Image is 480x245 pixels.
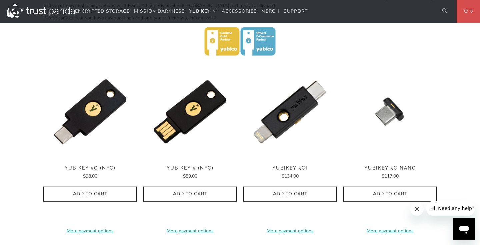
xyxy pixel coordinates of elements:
span: $117.00 [382,173,399,179]
span: YubiKey 5 (NFC) [143,165,237,171]
a: Support [284,4,308,19]
a: More payment options [243,227,337,235]
a: Encrypted Storage [75,4,130,19]
a: YubiKey 5 (NFC) - Trust Panda YubiKey 5 (NFC) - Trust Panda [143,65,237,159]
button: Add to Cart [343,187,437,202]
img: YubiKey 5 (NFC) - Trust Panda [143,65,237,159]
a: YubiKey 5C Nano $117.00 [343,165,437,180]
span: Add to Cart [50,191,130,197]
a: Mission Darkness [134,4,185,19]
span: Accessories [222,8,257,14]
button: Add to Cart [43,187,137,202]
img: YubiKey 5Ci - Trust Panda [243,65,337,159]
span: Merch [261,8,279,14]
iframe: Button to launch messaging window [453,218,475,240]
a: YubiKey 5C (NFC) $98.00 [43,165,137,180]
nav: Translation missing: en.navigation.header.main_nav [75,4,308,19]
span: Add to Cart [150,191,230,197]
a: YubiKey 5Ci - Trust Panda YubiKey 5Ci - Trust Panda [243,65,337,159]
span: Mission Darkness [134,8,185,14]
span: YubiKey 5C Nano [343,165,437,171]
summary: YubiKey [189,4,217,19]
a: YubiKey 5 (NFC) $89.00 [143,165,237,180]
iframe: Message from company [426,201,475,216]
span: 0 [468,8,473,15]
span: Add to Cart [350,191,430,197]
img: Trust Panda Australia [7,4,75,18]
a: Accessories [222,4,257,19]
button: Add to Cart [143,187,237,202]
a: YubiKey 5C Nano - Trust Panda YubiKey 5C Nano - Trust Panda [343,65,437,159]
span: Support [284,8,308,14]
a: More payment options [343,227,437,235]
span: $98.00 [83,173,97,179]
span: Add to Cart [250,191,330,197]
a: More payment options [43,227,137,235]
span: YubiKey [189,8,210,14]
img: YubiKey 5C Nano - Trust Panda [343,65,437,159]
button: Add to Cart [243,187,337,202]
a: YubiKey 5Ci $134.00 [243,165,337,180]
span: YubiKey 5Ci [243,165,337,171]
span: Encrypted Storage [75,8,130,14]
img: YubiKey 5C (NFC) - Trust Panda [43,65,137,159]
iframe: Close message [410,202,424,216]
a: Merch [261,4,279,19]
span: $89.00 [183,173,197,179]
span: $134.00 [282,173,299,179]
a: More payment options [143,227,237,235]
span: YubiKey 5C (NFC) [43,165,137,171]
a: YubiKey 5C (NFC) - Trust Panda YubiKey 5C (NFC) - Trust Panda [43,65,137,159]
